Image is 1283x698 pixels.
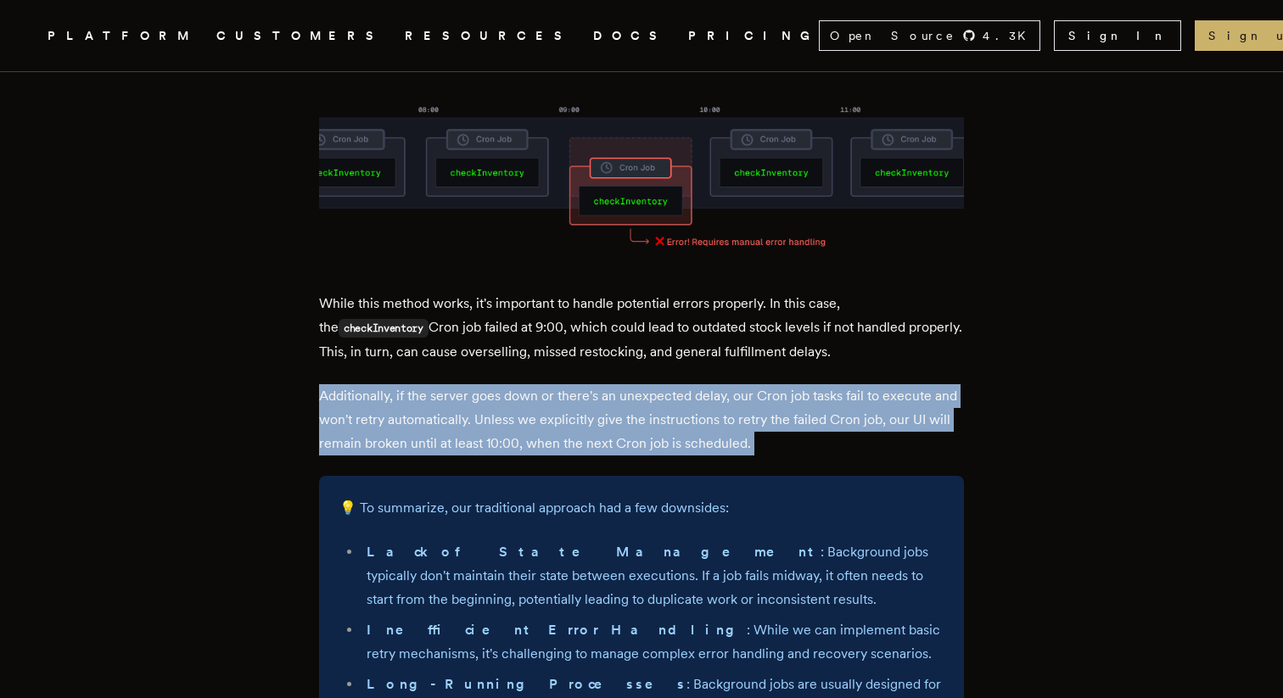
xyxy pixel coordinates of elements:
[830,27,955,44] span: Open Source
[1054,20,1181,51] a: Sign In
[367,676,686,692] strong: Long-Running Processes
[339,319,429,338] code: checkInventory
[339,496,944,520] p: 💡 To summarize, our traditional approach had a few downsides:
[216,25,384,47] a: CUSTOMERS
[319,384,964,455] p: Additionally, if the server goes down or there's an unexpected delay, our Cron job tasks fail to ...
[361,540,944,611] li: : Background jobs typically don't maintain their state between executions. If a job fails midway,...
[361,618,944,666] li: : While we can implement basic retry mechanisms, it's challenging to manage complex error handlin...
[688,25,819,47] a: PRICING
[319,292,964,364] p: While this method works, it's important to handle potential errors properly. In this case, the Cr...
[367,622,747,638] strong: Inefficient Error Handling
[983,27,1036,44] span: 4.3 K
[367,544,821,560] strong: Lack of State Management
[593,25,668,47] a: DOCS
[405,25,573,47] button: RESOURCES
[319,75,964,265] img: Cron jobs tend to be unrealiable in case of failure, requiring a manual intervention with risks o...
[48,25,196,47] button: PLATFORM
